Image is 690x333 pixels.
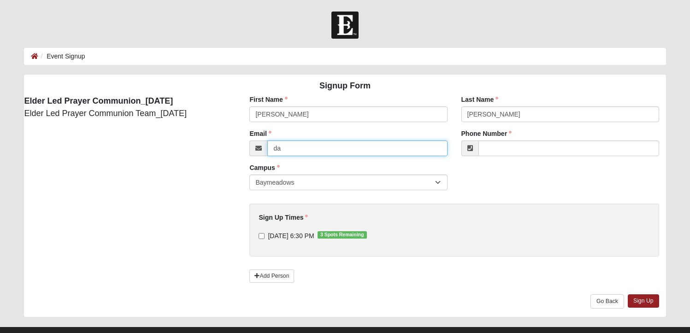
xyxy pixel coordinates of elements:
label: Email [249,129,271,138]
label: Sign Up Times [259,213,308,222]
span: [DATE] 6:30 PM [268,232,314,240]
strong: Elder Led Prayer Communion_[DATE] [24,96,173,105]
span: 3 Spots Remaining [318,231,367,239]
label: Phone Number [461,129,512,138]
label: Last Name [461,95,499,104]
h4: Signup Form [24,81,666,91]
label: First Name [249,95,287,104]
input: [DATE] 6:30 PM3 Spots Remaining [259,233,265,239]
label: Campus [249,163,279,172]
a: Add Person [249,269,294,283]
div: Elder Led Prayer Communion Team_[DATE] [17,95,236,120]
img: Church of Eleven22 Logo [331,12,359,39]
li: Event Signup [38,52,85,61]
a: Go Back [590,294,624,309]
a: Sign Up [628,294,659,308]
